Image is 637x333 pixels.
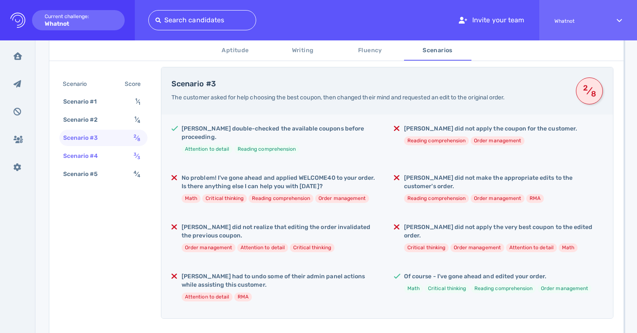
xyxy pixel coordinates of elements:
h4: Scenario #3 [171,80,566,89]
li: Attention to detail [182,145,233,154]
h5: [PERSON_NAME] did not make the appropriate edits to the customer's order. [404,174,603,191]
span: ⁄ [135,98,140,105]
li: Order management [471,194,525,203]
span: The customer asked for help choosing the best coupon, then changed their mind and requested an ed... [171,94,505,101]
span: ⁄ [134,152,140,160]
h5: [PERSON_NAME] had to undo some of their admin panel actions while assisting this customer. [182,272,380,289]
sub: 4 [137,119,140,124]
sub: 8 [590,93,597,95]
li: RMA [526,194,544,203]
li: Order management [315,194,369,203]
h5: [PERSON_NAME] did not apply the coupon for the customer. [404,125,577,133]
sup: 3 [134,152,136,157]
li: Math [182,194,201,203]
div: Scenario #5 [62,168,108,180]
li: Order management [450,243,504,252]
h5: [PERSON_NAME] double-checked the available coupons before proceeding. [182,125,380,141]
span: Aptitude [207,45,264,56]
sub: 3 [137,155,140,160]
div: Scenario [61,78,97,90]
span: Writing [274,45,332,56]
sub: 4 [137,173,140,178]
span: ⁄ [582,83,597,99]
h5: Of course - I've gone ahead and edited your order. [404,272,591,281]
span: ⁄ [134,134,140,141]
li: Critical thinking [404,243,449,252]
li: Order management [538,284,591,293]
li: Reading comprehension [404,194,469,203]
h5: [PERSON_NAME] did not apply the very best coupon to the edited order. [404,223,603,240]
li: Reading comprehension [234,145,299,154]
li: Math [404,284,423,293]
sup: 2 [134,133,136,139]
span: Fluency [342,45,399,56]
sup: 4 [134,170,136,175]
span: ⁄ [134,116,140,123]
div: Scenario #1 [62,96,107,108]
li: Order management [182,243,236,252]
sup: 1 [134,115,136,121]
div: Scenario #4 [62,150,108,162]
span: ⁄ [134,170,140,178]
li: Attention to detail [506,243,557,252]
sub: 8 [137,137,140,142]
li: Order management [471,136,525,145]
sub: 1 [138,101,140,106]
h5: No problem! I've gone ahead and applied WELCOME40 to your order. Is there anything else I can hel... [182,174,380,191]
li: Critical thinking [202,194,247,203]
li: Critical thinking [425,284,469,293]
li: Reading comprehension [471,284,536,293]
span: Scenarios [409,45,466,56]
span: Whatnot [554,18,602,24]
li: Attention to detail [182,293,233,301]
div: Scenario #3 [62,132,108,144]
li: RMA [234,293,252,301]
li: Reading comprehension [249,194,313,203]
div: Score [123,78,146,90]
sup: 2 [582,87,589,89]
div: Scenario #2 [62,114,108,126]
li: Math [559,243,578,252]
li: Reading comprehension [404,136,469,145]
sup: 1 [135,97,137,103]
li: Critical thinking [290,243,335,252]
li: Attention to detail [237,243,288,252]
h5: [PERSON_NAME] did not realize that editing the order invalidated the previous coupon. [182,223,380,240]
